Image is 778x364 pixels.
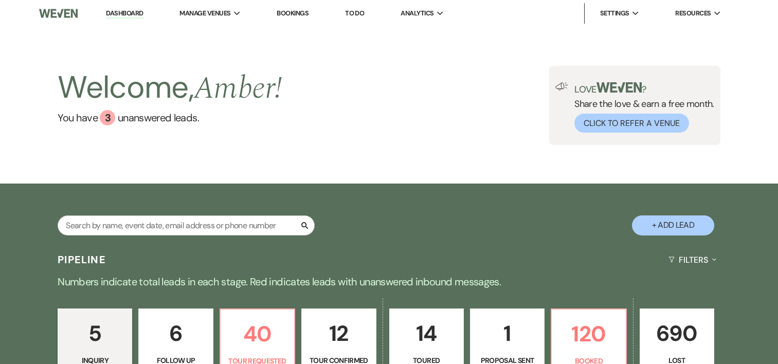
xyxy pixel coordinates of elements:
[401,8,433,19] span: Analytics
[308,316,369,351] p: 12
[194,65,282,112] span: Amber !
[558,317,619,351] p: 120
[227,317,288,351] p: 40
[58,252,106,267] h3: Pipeline
[19,274,759,290] p: Numbers indicate total leads in each stage. Red indicates leads with unanswered inbound messages.
[64,316,125,351] p: 5
[675,8,711,19] span: Resources
[596,82,642,93] img: weven-logo-green.svg
[632,215,714,235] button: + Add Lead
[555,82,568,90] img: loud-speaker-illustration.svg
[646,316,708,351] p: 690
[345,9,364,17] a: To Do
[100,110,115,125] div: 3
[58,66,282,110] h2: Welcome,
[568,82,714,133] div: Share the love & earn a free month.
[58,215,315,235] input: Search by name, event date, email address or phone number
[145,316,206,351] p: 6
[277,9,309,17] a: Bookings
[106,9,143,19] a: Dashboard
[600,8,629,19] span: Settings
[574,114,689,133] button: Click to Refer a Venue
[574,82,714,94] p: Love ?
[58,110,282,125] a: You have 3 unanswered leads.
[664,246,720,274] button: Filters
[179,8,230,19] span: Manage Venues
[39,3,78,24] img: Weven Logo
[477,316,538,351] p: 1
[396,316,457,351] p: 14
